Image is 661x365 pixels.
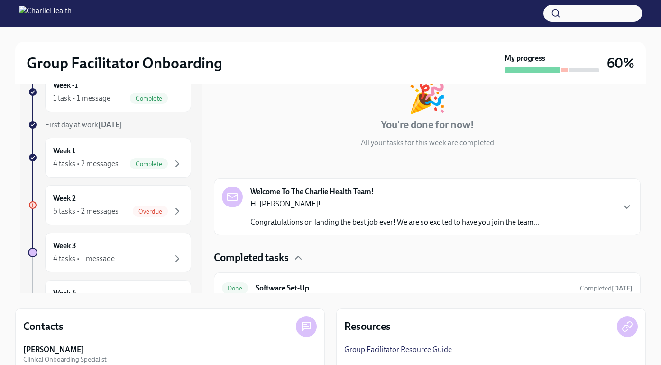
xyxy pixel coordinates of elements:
[250,217,540,227] p: Congratulations on landing the best job ever! We are so excited to have you join the team...
[28,120,191,130] a: First day at work[DATE]
[53,146,75,156] h6: Week 1
[98,120,122,129] strong: [DATE]
[28,233,191,272] a: Week 34 tasks • 1 message
[53,80,78,91] h6: Week -1
[28,138,191,178] a: Week 14 tasks • 2 messagesComplete
[19,6,72,21] img: CharlieHealth
[250,187,374,197] strong: Welcome To The Charlie Health Team!
[256,283,572,293] h6: Software Set-Up
[53,206,119,216] div: 5 tasks • 2 messages
[28,72,191,112] a: Week -11 task • 1 messageComplete
[53,288,76,299] h6: Week 4
[53,193,76,204] h6: Week 2
[23,355,107,364] span: Clinical Onboarding Specialist
[344,345,452,355] a: Group Facilitator Resource Guide
[250,199,540,209] p: Hi [PERSON_NAME]!
[214,251,289,265] h4: Completed tasks
[214,251,641,265] div: Completed tasks
[23,345,84,355] strong: [PERSON_NAME]
[45,120,122,129] span: First day at work
[27,54,222,73] h2: Group Facilitator Onboarding
[344,319,391,334] h4: Resources
[361,138,494,148] p: All your tasks for this week are completed
[133,208,168,215] span: Overdue
[53,93,110,103] div: 1 task • 1 message
[28,280,191,320] a: Week 4
[23,319,64,334] h4: Contacts
[222,281,633,296] a: DoneSoftware Set-UpCompleted[DATE]
[607,55,634,72] h3: 60%
[53,159,119,169] div: 4 tasks • 2 messages
[130,160,168,168] span: Complete
[580,284,633,293] span: September 15th, 2025 12:51
[505,53,545,64] strong: My progress
[28,185,191,225] a: Week 25 tasks • 2 messagesOverdue
[612,284,633,292] strong: [DATE]
[381,118,474,132] h4: You're done for now!
[53,241,76,251] h6: Week 3
[580,284,633,292] span: Completed
[53,253,115,264] div: 4 tasks • 1 message
[222,285,248,292] span: Done
[130,95,168,102] span: Complete
[408,81,447,112] div: 🎉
